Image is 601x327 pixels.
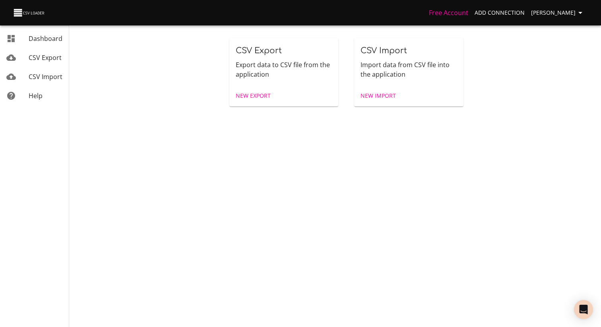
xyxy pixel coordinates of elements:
[29,34,62,43] span: Dashboard
[29,91,43,100] span: Help
[471,6,528,20] a: Add Connection
[236,46,282,55] span: CSV Export
[13,7,46,18] img: CSV Loader
[236,91,271,101] span: New Export
[361,91,396,101] span: New Import
[29,53,62,62] span: CSV Export
[357,89,399,103] a: New Import
[233,89,274,103] a: New Export
[429,8,468,17] a: Free Account
[528,6,588,20] button: [PERSON_NAME]
[531,8,585,18] span: [PERSON_NAME]
[361,46,407,55] span: CSV Import
[361,60,457,79] p: Import data from CSV file into the application
[236,60,332,79] p: Export data to CSV file from the application
[574,300,593,319] div: Open Intercom Messenger
[29,72,62,81] span: CSV Import
[475,8,525,18] span: Add Connection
